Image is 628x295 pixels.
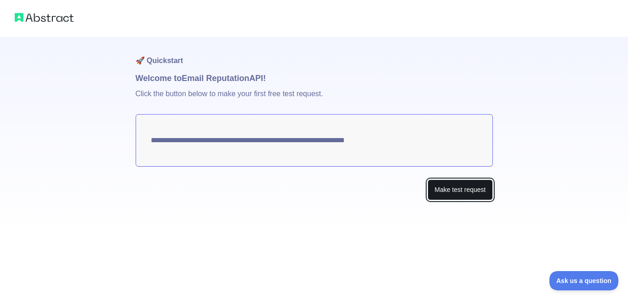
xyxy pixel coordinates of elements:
[136,72,493,85] h1: Welcome to Email Reputation API!
[136,85,493,114] p: Click the button below to make your first free test request.
[428,179,492,200] button: Make test request
[549,271,619,290] iframe: Toggle Customer Support
[15,11,74,24] img: Abstract logo
[136,37,493,72] h1: 🚀 Quickstart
